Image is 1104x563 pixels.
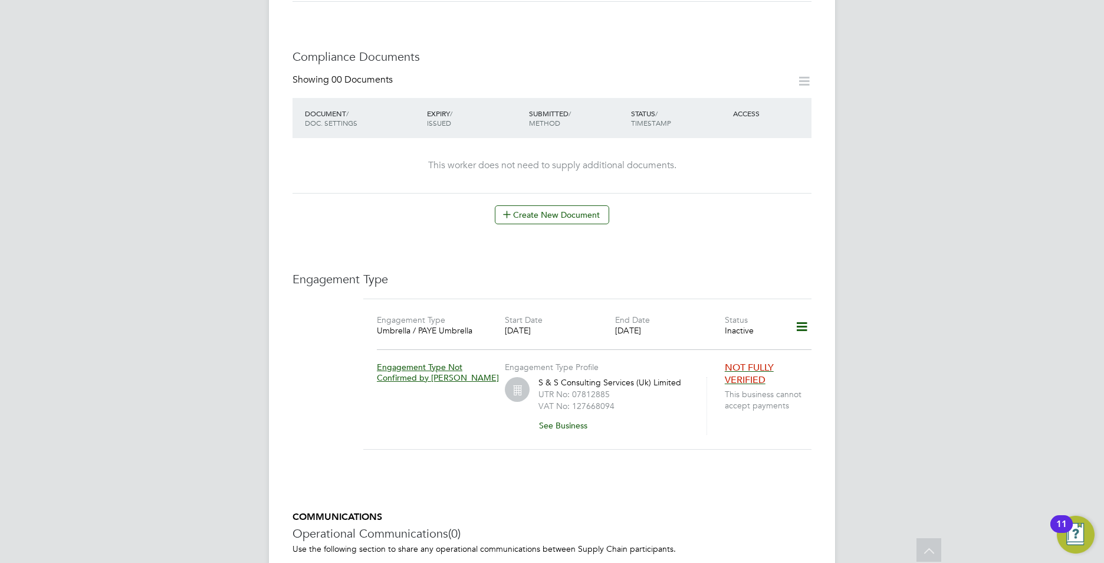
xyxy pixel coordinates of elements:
[631,118,671,127] span: TIMESTAMP
[293,49,811,64] h3: Compliance Documents
[424,103,526,133] div: EXPIRY
[293,544,811,554] p: Use the following section to share any operational communications between Supply Chain participants.
[725,389,816,410] span: This business cannot accept payments
[538,401,615,411] label: VAT No: 127668094
[730,103,811,124] div: ACCESS
[304,159,800,172] div: This worker does not need to supply additional documents.
[725,362,774,386] span: NOT FULLY VERIFIED
[377,325,487,336] div: Umbrella / PAYE Umbrella
[725,315,748,325] label: Status
[495,205,609,224] button: Create New Document
[448,526,461,541] span: (0)
[655,109,658,118] span: /
[538,389,610,400] label: UTR No: 07812885
[302,103,424,133] div: DOCUMENT
[526,103,628,133] div: SUBMITTED
[538,377,692,435] div: S & S Consulting Services (Uk) Limited
[293,526,811,541] h3: Operational Communications
[377,362,499,383] span: Engagement Type Not Confirmed by [PERSON_NAME]
[569,109,571,118] span: /
[725,325,780,336] div: Inactive
[505,362,599,372] label: Engagement Type Profile
[615,325,725,336] div: [DATE]
[331,74,393,86] span: 00 Documents
[293,511,811,523] h5: COMMUNICATIONS
[293,74,395,86] div: Showing
[377,315,445,325] label: Engagement Type
[1057,516,1095,554] button: Open Resource Center, 11 new notifications
[529,118,560,127] span: METHOD
[346,109,349,118] span: /
[615,315,650,325] label: End Date
[450,109,452,118] span: /
[1056,524,1067,539] div: 11
[505,315,543,325] label: Start Date
[427,118,451,127] span: ISSUED
[305,118,357,127] span: DOC. SETTINGS
[538,416,597,435] button: See Business
[293,271,811,287] h3: Engagement Type
[505,325,615,336] div: [DATE]
[628,103,730,133] div: STATUS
